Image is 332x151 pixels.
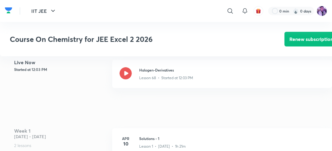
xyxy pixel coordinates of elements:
h5: [DATE] - [DATE] [14,133,108,140]
h3: Solutions - 1 [139,136,325,141]
img: streak [293,8,299,14]
button: IIT JEE [28,5,60,17]
p: 2 lessons [14,142,108,149]
p: Lesson 1 • [DATE] • 1h 21m [139,144,186,149]
h3: Halogen-Derivatives [139,67,325,73]
h4: Live Now [14,60,108,65]
h3: Course On Chemistry for JEE Excel 2 2026 [10,35,250,44]
a: Company Logo [5,6,12,17]
img: Company Logo [5,6,12,15]
button: avatar [254,6,263,16]
h4: 10 [120,141,132,146]
h4: Week 1 [14,128,108,133]
h6: Apr [120,136,132,141]
img: avatar [256,8,261,14]
img: preeti Tripathi [317,6,327,16]
h5: Started at 12:03 PM [14,67,108,72]
a: Halogen-DerivativesLesson 68 • Started at 12:03 PM [112,60,332,95]
p: Lesson 68 • Started at 12:03 PM [139,75,193,81]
